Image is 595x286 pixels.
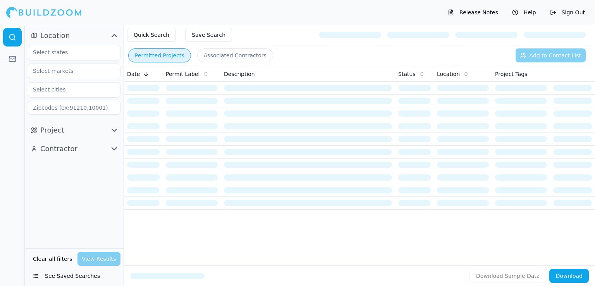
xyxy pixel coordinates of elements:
input: Select markets [28,64,110,78]
span: Location [437,70,460,78]
button: Clear all filters [31,252,74,266]
span: Project [40,125,64,136]
button: Download [549,269,589,283]
span: Permit Label [166,70,199,78]
button: Release Notes [444,6,502,19]
button: Contractor [28,143,120,155]
button: Sign Out [546,6,589,19]
button: Help [508,6,540,19]
button: Permitted Projects [128,48,191,62]
span: Location [40,30,70,41]
span: Description [224,70,255,78]
button: Location [28,29,120,42]
button: Project [28,124,120,136]
button: See Saved Searches [28,269,120,283]
input: Select states [28,45,110,59]
input: Select cities [28,83,110,96]
button: Quick Search [127,28,176,42]
button: Associated Contractors [197,48,273,62]
button: Save Search [185,28,232,42]
span: Contractor [40,143,77,154]
span: Date [127,70,140,78]
span: Status [398,70,416,78]
input: Zipcodes (ex:91210,10001) [28,101,120,115]
span: Project Tags [495,70,527,78]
